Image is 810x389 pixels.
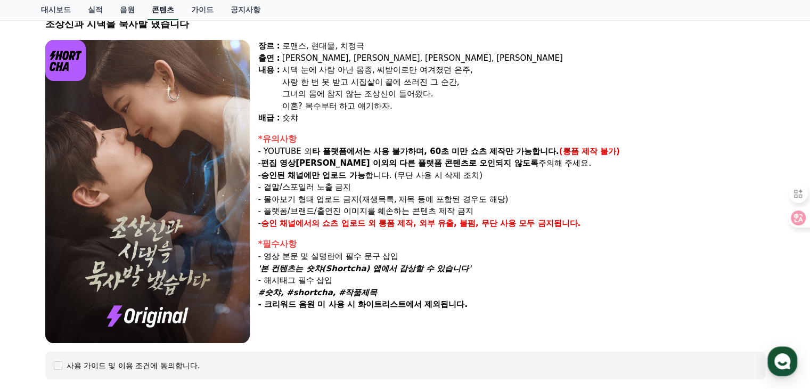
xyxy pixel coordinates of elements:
[258,238,765,250] div: *필수사항
[258,250,765,263] p: - 영상 본문 및 설명란에 필수 문구 삽입
[282,88,765,100] div: 그녀의 몸에 참지 않는 조상신이 들어왔다.
[34,317,40,325] span: 홈
[258,64,280,112] div: 내용 :
[258,299,468,309] strong: - 크리워드 음원 미 사용 시 화이트리스트에서 제외됩니다.
[165,317,177,325] span: 설정
[70,301,137,327] a: 대화
[258,157,765,169] p: - 주의해 주세요.
[282,40,765,52] div: 로맨스, 현대물, 치정극
[261,218,376,228] strong: 승인 채널에서의 쇼츠 업로드 외
[45,40,250,343] img: video
[379,218,581,228] strong: 롱폼 제작, 외부 유출, 불펌, 무단 사용 모두 금지됩니다.
[282,112,765,124] div: 숏챠
[3,301,70,327] a: 홈
[312,147,559,156] strong: 타 플랫폼에서는 사용 불가하며, 60초 미만 쇼츠 제작만 가능합니다.
[97,317,110,326] span: 대화
[258,274,765,287] p: - 해시태그 필수 삽입
[258,217,765,230] p: -
[45,40,86,81] img: logo
[258,264,471,273] em: '본 컨텐츠는 숏챠(Shortcha) 앱에서 감상할 수 있습니다'
[258,288,378,297] em: #숏챠, #shortcha, #작품제목
[282,64,765,76] div: 시댁 눈에 사람 아닌 몸종, 씨받이로만 여겨졌던 은주,
[282,100,765,112] div: 이혼? 복수부터 하고 얘기하자.
[258,205,765,217] p: - 플랫폼/브랜드/출연진 이미지를 훼손하는 콘텐츠 제작 금지
[45,17,765,31] div: 조상신과 시댁을 묵사발 냈습니다
[258,193,765,206] p: - 몰아보기 형태 업로드 금지(재생목록, 제목 등에 포함된 경우도 해당)
[258,169,765,182] p: - 합니다. (무단 사용 시 삭제 조치)
[261,158,397,168] strong: 편집 영상[PERSON_NAME] 이외의
[258,145,765,158] p: - YOUTUBE 외
[559,147,620,156] strong: (롱폼 제작 불가)
[282,76,765,88] div: 사랑 한 번 못 받고 시집살이 끝에 쓰러진 그 순간,
[399,158,538,168] strong: 다른 플랫폼 콘텐츠로 오인되지 않도록
[282,52,765,64] div: [PERSON_NAME], [PERSON_NAME], [PERSON_NAME], [PERSON_NAME]
[258,112,280,124] div: 배급 :
[258,133,765,145] div: *유의사항
[67,360,200,371] div: 사용 가이드 및 이용 조건에 동의합니다.
[261,171,365,180] strong: 승인된 채널에만 업로드 가능
[258,40,280,52] div: 장르 :
[258,181,765,193] p: - 결말/스포일러 노출 금지
[137,301,204,327] a: 설정
[258,52,280,64] div: 출연 :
